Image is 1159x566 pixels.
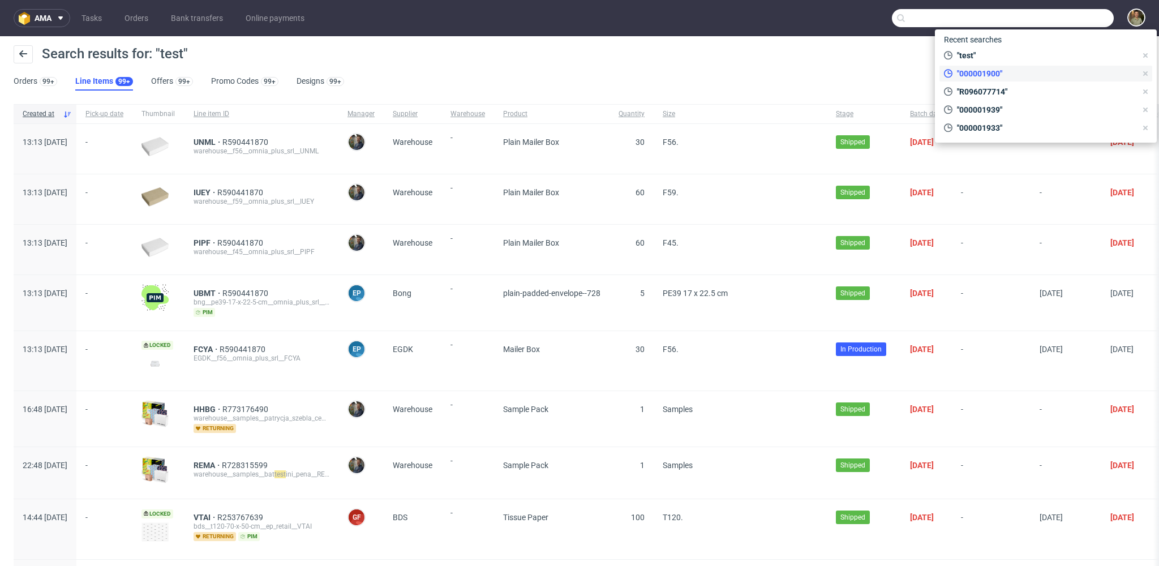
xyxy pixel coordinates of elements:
span: Stage [836,109,892,119]
span: 60 [636,188,645,197]
span: 100 [631,513,645,522]
span: "R096077714" [952,86,1136,97]
span: T120. [663,513,683,522]
span: [DATE] [1110,289,1134,298]
span: Warehouse [393,461,432,470]
span: Product [503,109,600,119]
span: Plain Mailer Box [503,238,559,247]
button: ama [14,9,70,27]
span: Sample Pack [503,405,548,414]
span: 1 [640,461,645,470]
span: "000001939" [952,104,1136,115]
span: [DATE] [910,188,934,197]
span: Plain Mailer Box [503,188,559,197]
span: [DATE] [910,461,934,470]
span: [DATE] [1040,289,1063,298]
span: [DATE] [1110,188,1134,197]
span: Plain Mailer Box [503,138,559,147]
span: plain-padded-envelope--728 [503,289,600,298]
span: - [961,289,1021,317]
span: - [450,234,485,261]
a: FCYA [194,345,220,354]
span: R590441870 [217,188,265,197]
span: - [961,188,1021,211]
span: - [961,238,1021,261]
span: Supplier [393,109,432,119]
div: bng__pe39-17-x-22-5-cm__omnia_plus_srl__UBMT [194,298,329,307]
a: R253767639 [217,513,265,522]
span: HHBG [194,405,222,414]
img: version_two_editor_design.png [141,356,169,371]
img: wHgJFi1I6lmhQAAAABJRU5ErkJggg== [141,284,169,311]
span: 30 [636,345,645,354]
div: warehouse__f45__omnia_plus_srl__PIPF [194,247,329,256]
span: - [450,400,485,433]
span: - [85,238,123,261]
span: Locked [141,509,173,518]
div: EGDK__f56__omnia_plus_srl__FCYA [194,354,329,363]
span: - [450,340,485,377]
span: REMA [194,461,222,470]
figcaption: GF [349,509,364,525]
span: [DATE] [1040,345,1063,354]
span: 60 [636,238,645,247]
figcaption: EP [349,341,364,357]
span: Quantity [619,109,645,119]
span: BDS [393,513,407,522]
a: Orders [118,9,155,27]
span: returning [194,424,236,433]
span: - [961,345,1021,377]
span: Mailer Box [503,345,540,354]
span: 30 [636,138,645,147]
span: - [85,345,123,377]
span: "000001933" [952,122,1136,134]
span: Batch date [910,109,943,119]
span: Shipped [840,137,865,147]
span: - [1040,461,1092,485]
span: F56. [663,138,679,147]
span: R590441870 [222,138,271,147]
span: [DATE] [1110,461,1134,470]
span: Recent searches [939,31,1006,49]
div: 99+ [118,78,130,85]
span: - [961,513,1021,545]
a: Designs99+ [297,72,344,91]
span: Warehouse [393,138,432,147]
span: - [85,461,123,485]
span: 13:13 [DATE] [23,138,67,147]
span: - [450,284,485,317]
span: R590441870 [220,345,268,354]
span: Warehouse [450,109,485,119]
span: In Production [840,344,882,354]
a: Online payments [239,9,311,27]
span: 13:13 [DATE] [23,345,67,354]
span: VTAI [194,513,217,522]
span: Warehouse [393,405,432,414]
a: Promo Codes99+ [211,72,278,91]
span: Warehouse [393,188,432,197]
img: version_two_editor_design [141,522,169,542]
span: - [1040,238,1092,261]
span: R773176490 [222,405,271,414]
div: warehouse__f56__omnia_plus_srl__UNML [194,147,329,156]
span: "000001900" [952,68,1136,79]
div: bds__t120-70-x-50-cm__ep_retail__VTAI [194,522,329,531]
span: Size [663,109,818,119]
span: - [85,138,123,160]
img: Maciej Sobola [349,235,364,251]
span: Created at [23,109,58,119]
figcaption: EP [349,285,364,301]
span: [DATE] [910,289,934,298]
span: 13:13 [DATE] [23,289,67,298]
a: PIPF [194,238,217,247]
span: - [961,461,1021,485]
a: UBMT [194,289,222,298]
div: warehouse__f59__omnia_plus_srl__IUEY [194,197,329,206]
span: pim [238,532,260,541]
span: Shipped [840,238,865,248]
span: [DATE] [1110,513,1134,522]
span: [DATE] [1110,345,1134,354]
span: ama [35,14,51,22]
img: Maciej Sobola [349,185,364,200]
span: Locked [141,341,173,350]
